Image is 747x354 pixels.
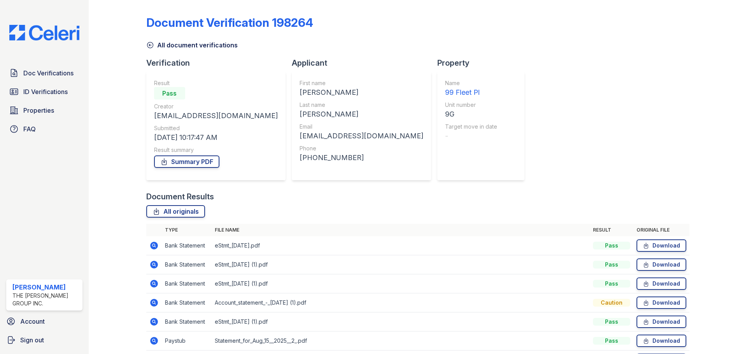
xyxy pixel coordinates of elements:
[212,255,590,274] td: eStmt_[DATE] (1).pdf
[445,131,497,141] div: -
[593,337,630,345] div: Pass
[637,239,686,252] a: Download
[212,224,590,236] th: File name
[445,123,497,131] div: Target move in date
[6,121,82,137] a: FAQ
[162,331,212,351] td: Paystub
[23,87,68,96] span: ID Verifications
[162,255,212,274] td: Bank Statement
[637,277,686,290] a: Download
[300,152,423,163] div: [PHONE_NUMBER]
[590,224,633,236] th: Result
[437,58,531,68] div: Property
[300,131,423,141] div: [EMAIL_ADDRESS][DOMAIN_NAME]
[300,109,423,120] div: [PERSON_NAME]
[6,103,82,118] a: Properties
[593,299,630,307] div: Caution
[212,293,590,312] td: Account_statement_-_[DATE] (1).pdf
[20,335,44,345] span: Sign out
[445,79,497,87] div: Name
[23,106,54,115] span: Properties
[633,224,689,236] th: Original file
[445,79,497,98] a: Name 99 Fleet Pl
[162,224,212,236] th: Type
[637,335,686,347] a: Download
[593,261,630,269] div: Pass
[212,331,590,351] td: Statement_for_Aug_15__2025__2_.pdf
[23,68,74,78] span: Doc Verifications
[6,65,82,81] a: Doc Verifications
[162,274,212,293] td: Bank Statement
[162,312,212,331] td: Bank Statement
[212,236,590,255] td: eStmt_[DATE].pdf
[154,103,278,110] div: Creator
[637,316,686,328] a: Download
[637,296,686,309] a: Download
[146,16,313,30] div: Document Verification 198264
[154,155,219,168] a: Summary PDF
[300,145,423,152] div: Phone
[146,58,292,68] div: Verification
[300,79,423,87] div: First name
[300,101,423,109] div: Last name
[593,318,630,326] div: Pass
[6,84,82,99] a: ID Verifications
[445,101,497,109] div: Unit number
[3,314,86,329] a: Account
[212,312,590,331] td: eStmt_[DATE] (1).pdf
[154,110,278,121] div: [EMAIL_ADDRESS][DOMAIN_NAME]
[146,40,238,50] a: All document verifications
[3,332,86,348] a: Sign out
[714,323,739,346] iframe: chat widget
[445,87,497,98] div: 99 Fleet Pl
[212,274,590,293] td: eStmt_[DATE] (1).pdf
[154,146,278,154] div: Result summary
[593,242,630,249] div: Pass
[154,79,278,87] div: Result
[154,124,278,132] div: Submitted
[300,87,423,98] div: [PERSON_NAME]
[146,191,214,202] div: Document Results
[593,280,630,288] div: Pass
[162,236,212,255] td: Bank Statement
[292,58,437,68] div: Applicant
[146,205,205,218] a: All originals
[300,123,423,131] div: Email
[20,317,45,326] span: Account
[12,292,79,307] div: The [PERSON_NAME] Group Inc.
[637,258,686,271] a: Download
[12,283,79,292] div: [PERSON_NAME]
[3,25,86,40] img: CE_Logo_Blue-a8612792a0a2168367f1c8372b55b34899dd931a85d93a1a3d3e32e68fde9ad4.png
[23,124,36,134] span: FAQ
[154,87,185,99] div: Pass
[445,109,497,120] div: 9G
[154,132,278,143] div: [DATE] 10:17:47 AM
[162,293,212,312] td: Bank Statement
